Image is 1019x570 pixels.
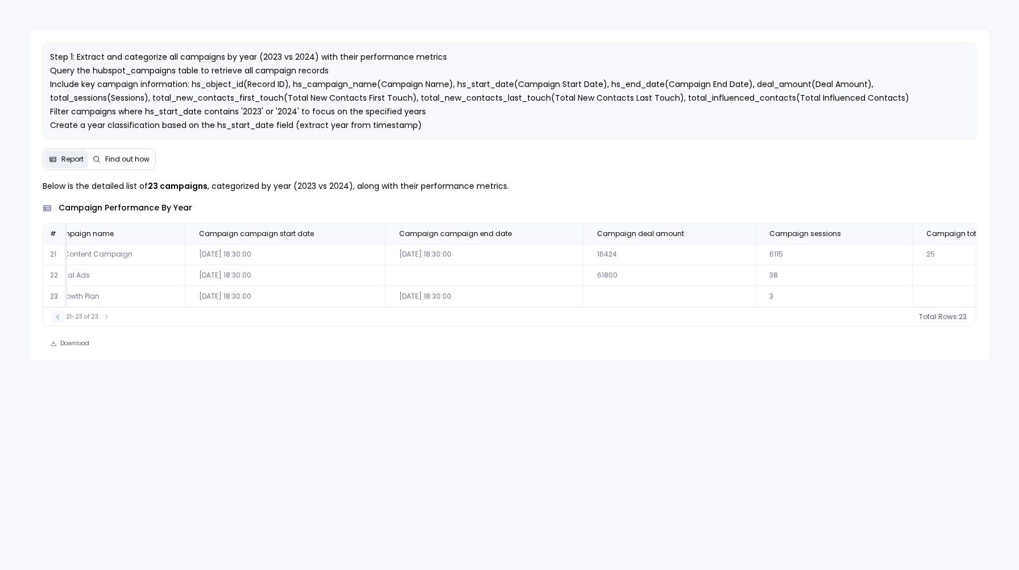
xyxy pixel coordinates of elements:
[597,229,684,238] span: Campaign deal amount
[385,286,583,307] td: [DATE] 18:30:00
[385,244,583,265] td: [DATE] 18:30:00
[185,244,385,265] td: [DATE] 18:30:00
[44,150,88,168] button: Report
[105,155,150,164] span: Find out how
[59,202,192,214] span: campaign performance by year
[88,150,154,168] button: Find out how
[755,286,912,307] td: 3
[959,312,967,321] span: 23
[66,312,98,321] span: 21-23 of 23
[185,265,385,286] td: [DATE] 18:30:00
[43,286,67,307] td: 23
[50,51,909,158] span: Step 1: Extract and categorize all campaigns by year (2023 vs 2024) with their performance metric...
[148,180,208,192] strong: 23 campaigns
[50,229,56,238] span: #
[583,244,755,265] td: 16424
[769,229,841,238] span: Campaign sessions
[399,229,512,238] span: Campaign campaign end date
[755,265,912,286] td: 38
[43,179,976,193] p: Below is the detailed list of , categorized by year (2023 vs 2024), along with their performance ...
[61,155,84,164] span: Report
[919,312,959,321] span: Total Rows:
[43,265,67,286] td: 22
[583,265,755,286] td: 61800
[60,340,89,348] span: Download
[755,244,912,265] td: 6115
[43,336,97,352] button: Download
[185,286,385,307] td: [DATE] 18:30:00
[199,229,314,238] span: Campaign campaign start date
[43,244,67,265] td: 21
